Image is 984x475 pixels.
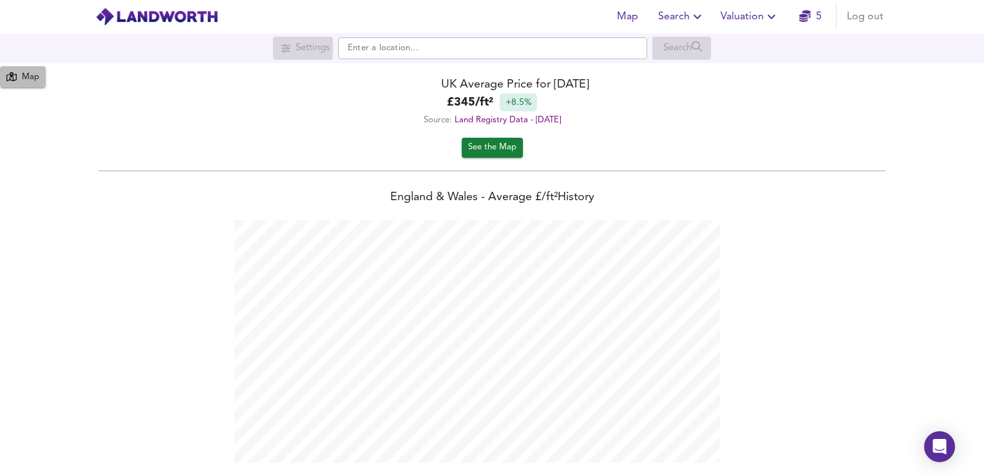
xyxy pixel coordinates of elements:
span: Map [612,8,643,26]
button: Log out [842,4,889,30]
a: Land Registry Data - [DATE] [455,116,561,124]
div: +8.5% [500,93,537,111]
img: logo [95,7,218,26]
input: Enter a location... [338,37,647,59]
span: Search [658,8,705,26]
div: Map [22,70,39,85]
div: Open Intercom Messenger [924,431,955,462]
div: Search for a location first or explore the map [273,37,333,60]
span: See the Map [468,140,516,155]
button: See the Map [462,138,523,158]
span: Log out [847,8,884,26]
a: 5 [799,8,822,26]
div: Search for a location first or explore the map [652,37,711,60]
button: Search [653,4,710,30]
b: £ 345 / ft² [447,94,493,111]
span: Valuation [721,8,779,26]
button: Valuation [715,4,784,30]
button: 5 [790,4,831,30]
button: Map [607,4,648,30]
